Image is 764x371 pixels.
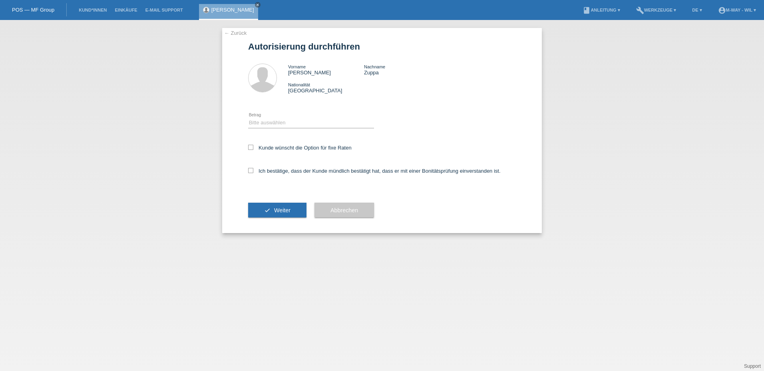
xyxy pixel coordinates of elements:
[248,168,501,174] label: Ich bestätige, dass der Kunde mündlich bestätigt hat, dass er mit einer Bonitätsprüfung einversta...
[314,203,374,218] button: Abbrechen
[211,7,254,13] a: [PERSON_NAME]
[330,207,358,213] span: Abbrechen
[583,6,591,14] i: book
[718,6,726,14] i: account_circle
[248,42,516,52] h1: Autorisierung durchführen
[111,8,141,12] a: Einkäufe
[364,64,385,69] span: Nachname
[255,2,261,8] a: close
[364,64,440,76] div: Zuppa
[288,64,364,76] div: [PERSON_NAME]
[636,6,644,14] i: build
[688,8,706,12] a: DE ▾
[141,8,187,12] a: E-Mail Support
[714,8,760,12] a: account_circlem-way - Wil ▾
[288,82,364,94] div: [GEOGRAPHIC_DATA]
[224,30,247,36] a: ← Zurück
[12,7,54,13] a: POS — MF Group
[248,145,352,151] label: Kunde wünscht die Option für fixe Raten
[579,8,624,12] a: bookAnleitung ▾
[288,64,306,69] span: Vorname
[256,3,260,7] i: close
[288,82,310,87] span: Nationalität
[744,363,761,369] a: Support
[274,207,290,213] span: Weiter
[75,8,111,12] a: Kund*innen
[248,203,306,218] button: check Weiter
[264,207,271,213] i: check
[632,8,680,12] a: buildWerkzeuge ▾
